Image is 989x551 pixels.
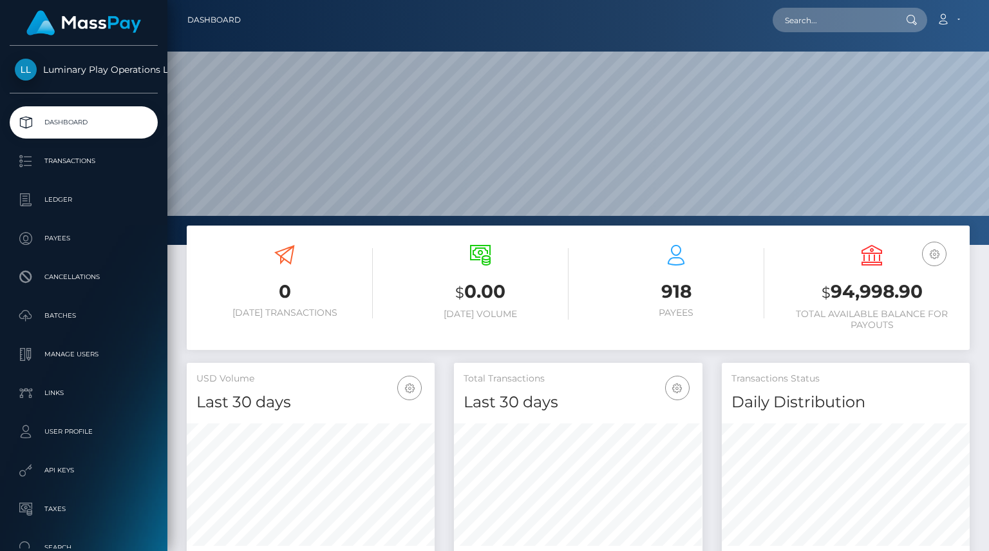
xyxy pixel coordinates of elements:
[455,284,464,302] small: $
[15,461,153,480] p: API Keys
[10,222,158,255] a: Payees
[10,493,158,525] a: Taxes
[822,284,831,302] small: $
[464,391,692,414] h4: Last 30 days
[10,106,158,139] a: Dashboard
[464,372,692,385] h5: Total Transactions
[196,391,425,414] h4: Last 30 days
[196,279,373,304] h3: 0
[731,391,960,414] h4: Daily Distribution
[15,306,153,325] p: Batches
[10,454,158,487] a: API Keys
[784,279,960,305] h3: 94,998.90
[15,113,153,132] p: Dashboard
[10,377,158,409] a: Links
[588,279,764,304] h3: 918
[10,184,158,216] a: Ledger
[15,383,153,403] p: Links
[196,307,373,318] h6: [DATE] Transactions
[392,279,569,305] h3: 0.00
[10,300,158,332] a: Batches
[588,307,764,318] h6: Payees
[15,190,153,209] p: Ledger
[10,338,158,371] a: Manage Users
[10,416,158,448] a: User Profile
[15,151,153,171] p: Transactions
[15,267,153,287] p: Cancellations
[15,345,153,364] p: Manage Users
[15,499,153,519] p: Taxes
[15,229,153,248] p: Payees
[392,309,569,320] h6: [DATE] Volume
[15,59,37,81] img: Luminary Play Operations Limited
[26,10,141,35] img: MassPay Logo
[773,8,894,32] input: Search...
[10,145,158,177] a: Transactions
[10,261,158,293] a: Cancellations
[10,64,158,75] span: Luminary Play Operations Limited
[731,372,960,385] h5: Transactions Status
[15,422,153,441] p: User Profile
[187,6,241,34] a: Dashboard
[784,309,960,331] h6: Total Available Balance for Payouts
[196,372,425,385] h5: USD Volume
